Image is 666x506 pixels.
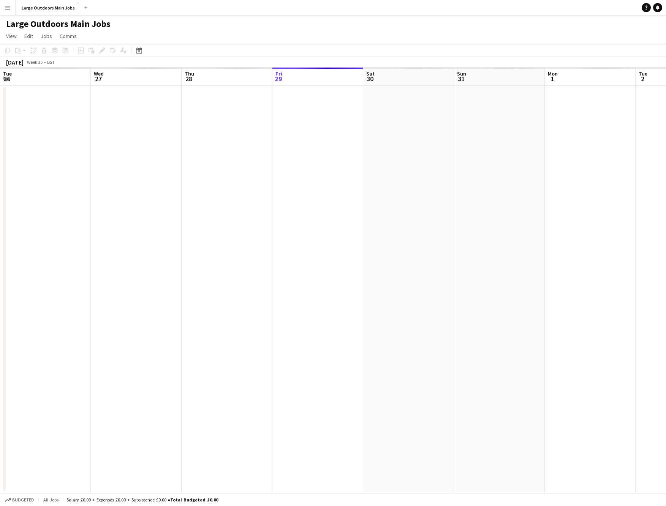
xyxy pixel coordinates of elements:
[42,497,60,503] span: All jobs
[94,70,104,77] span: Wed
[275,70,282,77] span: Fri
[365,74,375,83] span: 30
[60,33,77,39] span: Comms
[548,70,558,77] span: Mon
[274,74,282,83] span: 29
[6,58,24,66] div: [DATE]
[3,31,20,41] a: View
[41,33,52,39] span: Jobs
[47,59,55,65] div: BST
[639,70,647,77] span: Tue
[170,497,218,503] span: Total Budgeted £0.00
[366,70,375,77] span: Sat
[21,31,36,41] a: Edit
[184,74,194,83] span: 28
[6,18,111,30] h1: Large Outdoors Main Jobs
[66,497,218,503] div: Salary £0.00 + Expenses £0.00 + Subsistence £0.00 =
[25,59,44,65] span: Week 35
[457,70,466,77] span: Sun
[12,497,34,503] span: Budgeted
[638,74,647,83] span: 2
[16,0,81,15] button: Large Outdoors Main Jobs
[456,74,466,83] span: 31
[57,31,80,41] a: Comms
[6,33,17,39] span: View
[185,70,194,77] span: Thu
[3,70,12,77] span: Tue
[24,33,33,39] span: Edit
[4,496,35,504] button: Budgeted
[38,31,55,41] a: Jobs
[93,74,104,83] span: 27
[547,74,558,83] span: 1
[2,74,12,83] span: 26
